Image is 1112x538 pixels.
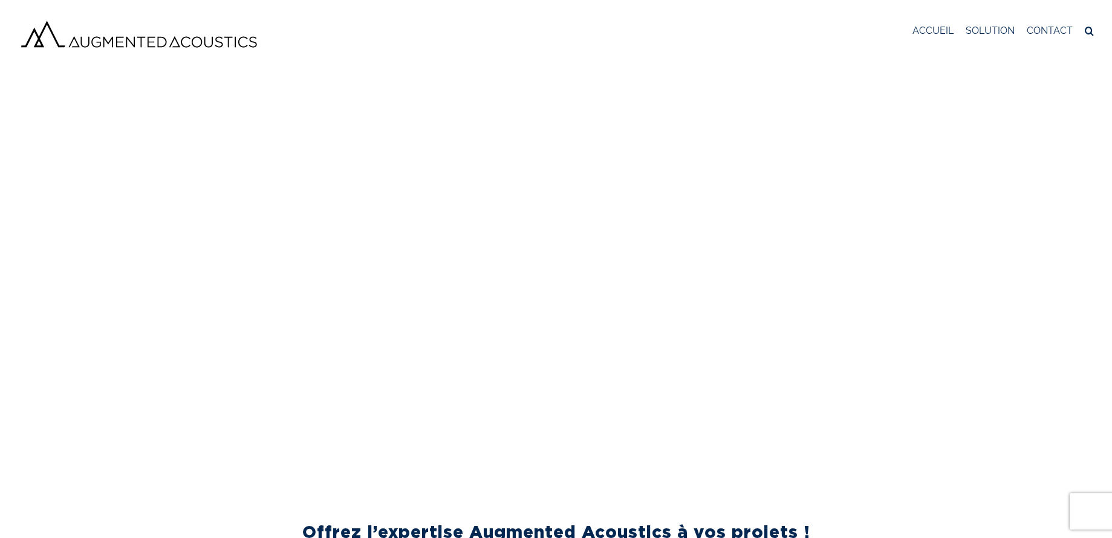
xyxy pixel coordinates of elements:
[1027,9,1073,53] a: CONTACT
[966,26,1015,36] span: SOLUTION
[18,18,260,50] img: Augmented Acoustics Logo
[1027,26,1073,36] span: CONTACT
[912,9,1094,53] nav: Menu principal
[966,9,1015,53] a: SOLUTION
[912,9,954,53] a: ACCUEIL
[1085,9,1094,53] a: Recherche
[912,26,954,36] span: ACCUEIL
